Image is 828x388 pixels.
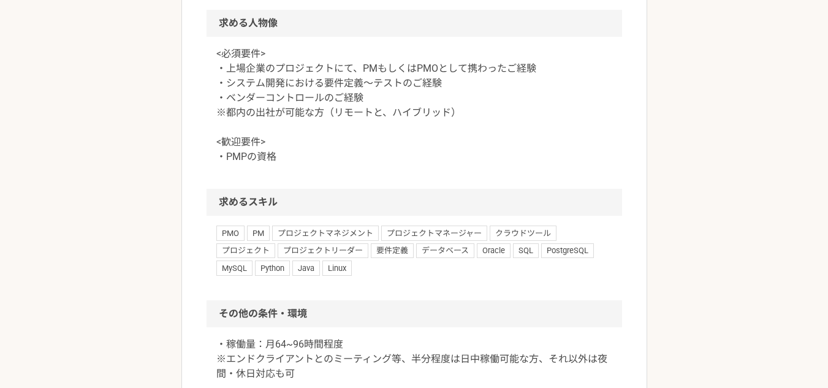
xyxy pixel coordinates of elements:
span: Python [255,261,290,275]
span: データベース [416,243,474,258]
span: 要件定義 [371,243,414,258]
span: PMO [216,226,245,240]
h2: その他の条件・環境 [207,300,622,327]
span: PostgreSQL [541,243,594,258]
h2: 求める人物像 [207,10,622,37]
span: Linux [322,261,352,275]
p: <必須要件> ・上場企業のプロジェクトにて、PMもしくはPMOとして携わったご経験 ・システム開発における要件定義～テストのご経験 ・ベンダーコントロールのご経験 ※都内の出社が可能な方（リモー... [216,47,612,164]
span: MySQL [216,261,253,275]
span: PM [247,226,270,240]
span: Oracle [477,243,511,258]
span: プロジェクトマネージャー [381,226,487,240]
span: プロジェクト [216,243,275,258]
span: プロジェクトリーダー [278,243,368,258]
span: プロジェクトマネジメント [272,226,379,240]
span: SQL [513,243,539,258]
span: クラウドツール [490,226,556,240]
h2: 求めるスキル [207,189,622,216]
span: Java [292,261,320,275]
